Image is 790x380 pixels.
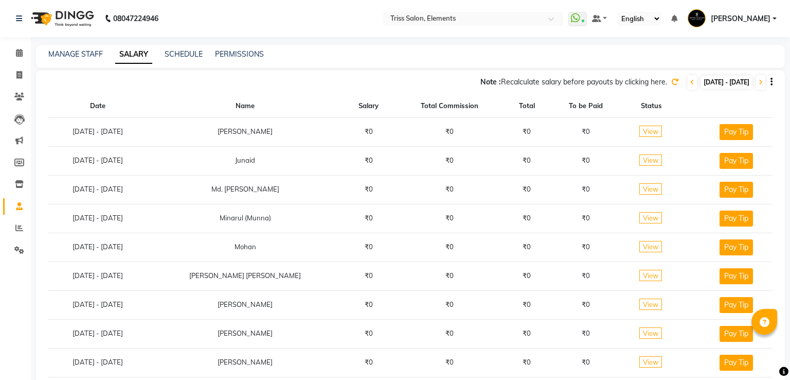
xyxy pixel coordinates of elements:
td: ₹0 [343,262,394,290]
button: Pay Tip [720,326,753,342]
button: Pay Tip [720,182,753,198]
td: ₹0 [343,290,394,319]
td: ₹0 [505,146,549,175]
td: ₹0 [505,233,549,262]
td: ₹0 [394,204,505,233]
td: ₹0 [549,348,622,377]
td: ₹0 [549,319,622,348]
td: ₹0 [549,233,622,262]
td: ₹0 [343,204,394,233]
button: Pay Tip [720,297,753,313]
div: Recalculate salary before payouts by clicking here. [480,77,667,88]
td: ₹0 [549,204,622,233]
td: ₹0 [343,319,394,348]
td: ₹0 [394,233,505,262]
td: ₹0 [549,117,622,146]
span: View [639,241,662,252]
iframe: chat widget [747,339,780,370]
span: View [639,183,662,195]
td: ₹0 [343,348,394,377]
td: ₹0 [505,290,549,319]
td: ₹0 [343,117,394,146]
span: View [639,299,662,310]
td: ₹0 [549,146,622,175]
td: [PERSON_NAME] [PERSON_NAME] [148,262,343,290]
a: SCHEDULE [165,49,203,59]
button: Pay Tip [720,153,753,169]
td: ₹0 [394,319,505,348]
span: View [639,154,662,166]
th: Salary [343,95,394,117]
button: Pay Tip [720,124,753,140]
td: Junaid [148,146,343,175]
span: View [639,327,662,339]
th: Status [622,95,681,117]
td: ₹0 [505,262,549,290]
td: [DATE] - [DATE] [48,146,148,175]
b: 08047224946 [113,4,158,33]
td: ₹0 [505,319,549,348]
span: View [639,270,662,281]
button: Pay Tip [720,268,753,284]
span: [PERSON_NAME] [711,13,770,24]
th: Name [148,95,343,117]
th: Date [48,95,148,117]
td: Minarul (Munna) [148,204,343,233]
td: ₹0 [549,175,622,204]
td: ₹0 [394,348,505,377]
td: [DATE] - [DATE] [48,319,148,348]
span: View [639,126,662,137]
td: [PERSON_NAME] [148,348,343,377]
td: Md. [PERSON_NAME] [148,175,343,204]
a: MANAGE STAFF [48,49,103,59]
td: ₹0 [343,175,394,204]
td: [DATE] - [DATE] [48,175,148,204]
td: [PERSON_NAME] [148,290,343,319]
td: ₹0 [549,262,622,290]
td: [DATE] - [DATE] [48,290,148,319]
span: View [639,356,662,368]
td: [DATE] - [DATE] [48,262,148,290]
th: To be Paid [549,95,622,117]
td: ₹0 [394,175,505,204]
td: [PERSON_NAME] [148,319,343,348]
span: View [639,212,662,223]
td: ₹0 [394,262,505,290]
td: [DATE] - [DATE] [48,117,148,146]
td: [PERSON_NAME] [148,117,343,146]
button: Pay Tip [720,239,753,255]
td: ₹0 [505,117,549,146]
td: [DATE] - [DATE] [48,348,148,377]
td: ₹0 [505,204,549,233]
td: ₹0 [394,146,505,175]
td: [DATE] - [DATE] [48,204,148,233]
button: Pay Tip [720,211,753,227]
img: Ashish Joshi [688,9,706,27]
span: [DATE] - [DATE] [701,76,752,89]
th: Total [505,95,549,117]
td: ₹0 [394,290,505,319]
img: logo [26,4,97,33]
td: [DATE] - [DATE] [48,233,148,262]
a: PERMISSIONS [215,49,264,59]
th: Total Commission [394,95,505,117]
td: ₹0 [394,117,505,146]
button: Pay Tip [720,355,753,371]
a: SALARY [115,45,152,64]
td: ₹0 [343,233,394,262]
td: ₹0 [343,146,394,175]
td: ₹0 [549,290,622,319]
td: ₹0 [505,348,549,377]
td: ₹0 [505,175,549,204]
td: Mohan [148,233,343,262]
span: Note : [480,77,501,87]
